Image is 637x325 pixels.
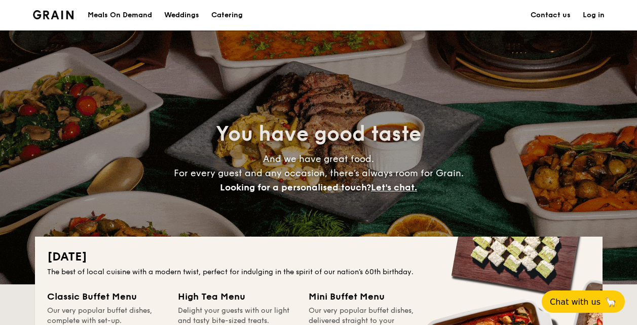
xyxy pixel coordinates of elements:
[47,249,590,265] h2: [DATE]
[542,290,625,313] button: Chat with us🦙
[33,10,74,19] img: Grain
[220,182,371,193] span: Looking for a personalised touch?
[371,182,417,193] span: Let's chat.
[309,289,427,304] div: Mini Buffet Menu
[605,296,617,308] span: 🦙
[47,267,590,277] div: The best of local cuisine with a modern twist, perfect for indulging in the spirit of our nation’...
[216,122,421,146] span: You have good taste
[174,153,464,193] span: And we have great food. For every guest and any occasion, there’s always room for Grain.
[47,289,166,304] div: Classic Buffet Menu
[178,289,296,304] div: High Tea Menu
[33,10,74,19] a: Logotype
[550,297,601,307] span: Chat with us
